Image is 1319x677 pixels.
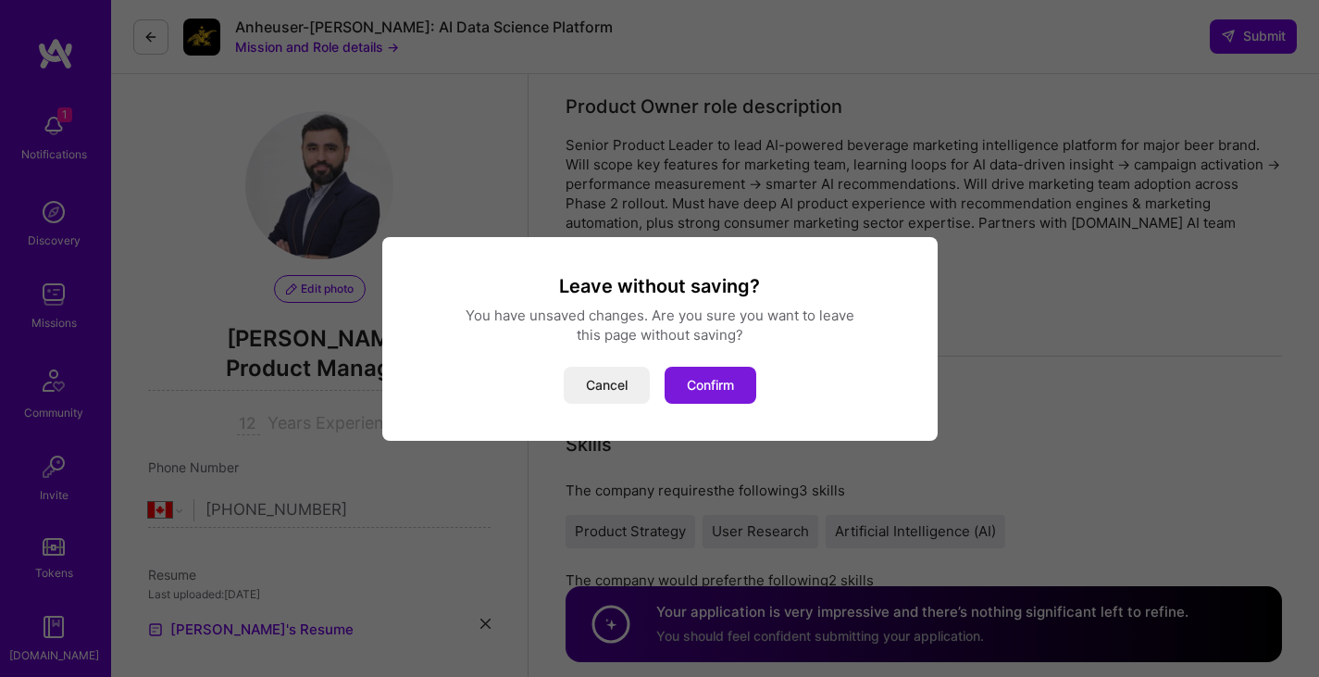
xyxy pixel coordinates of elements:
div: modal [382,237,938,441]
button: Cancel [564,367,650,404]
div: this page without saving? [404,325,915,345]
div: You have unsaved changes. Are you sure you want to leave [404,306,915,325]
h3: Leave without saving? [404,274,915,298]
button: Confirm [665,367,756,404]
